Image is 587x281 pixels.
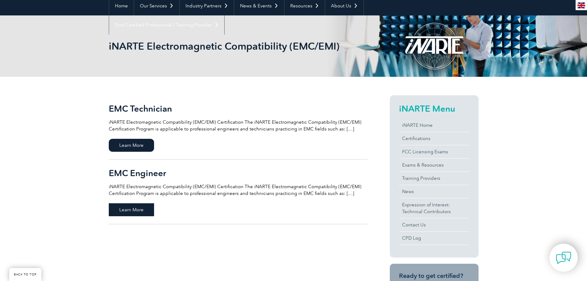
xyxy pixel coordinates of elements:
a: EMC Engineer iNARTE Electromagnetic Compatibility (EMC/EMI) Certification The iNARTE Electromagne... [109,160,368,224]
h2: EMC Technician [109,104,368,114]
span: Learn More [109,139,154,152]
a: EMC Technician iNARTE Electromagnetic Compatibility (EMC/EMI) Certification The iNARTE Electromag... [109,95,368,160]
a: Exams & Resources [399,159,469,171]
a: News [399,185,469,198]
a: Contact Us [399,218,469,231]
h2: EMC Engineer [109,168,368,178]
img: en [577,2,585,8]
a: iNARTE Home [399,119,469,132]
a: CPD Log [399,232,469,245]
p: iNARTE Electromagnetic Compatibility (EMC/EMI) Certification The iNARTE Electromagnetic Compatibi... [109,119,368,132]
a: Certifications [399,132,469,145]
p: iNARTE Electromagnetic Compatibility (EMC/EMI) Certification The iNARTE Electromagnetic Compatibi... [109,183,368,197]
a: Training Providers [399,172,469,185]
a: BACK TO TOP [9,268,41,281]
span: Learn More [109,203,154,216]
h3: Ready to get certified? [399,272,469,280]
h2: iNARTE Menu [399,104,469,114]
img: contact-chat.png [556,250,571,266]
a: FCC Licensing Exams [399,145,469,158]
a: Find Certified Professional / Training Provider [109,15,224,35]
a: Expression of Interest:Technical Contributors [399,198,469,218]
h1: iNARTE Electromagnetic Compatibility (EMC/EMI) [109,40,345,52]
